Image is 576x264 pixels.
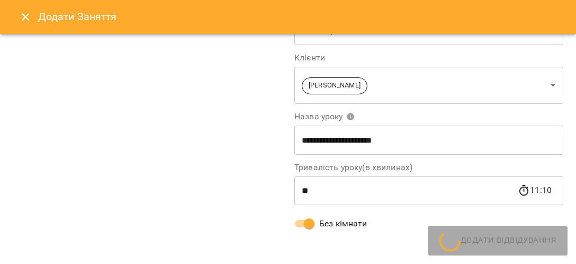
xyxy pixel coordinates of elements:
[346,112,355,121] svg: Вкажіть назву уроку або виберіть клієнтів
[294,163,563,172] label: Тривалість уроку(в хвилинах)
[319,217,367,230] span: Без кімнати
[38,8,563,25] h6: Додати Заняття
[294,54,563,62] label: Клієнти
[302,81,367,91] span: [PERSON_NAME]
[13,4,38,30] button: Close
[294,66,563,104] div: [PERSON_NAME]
[294,112,355,121] span: Назва уроку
